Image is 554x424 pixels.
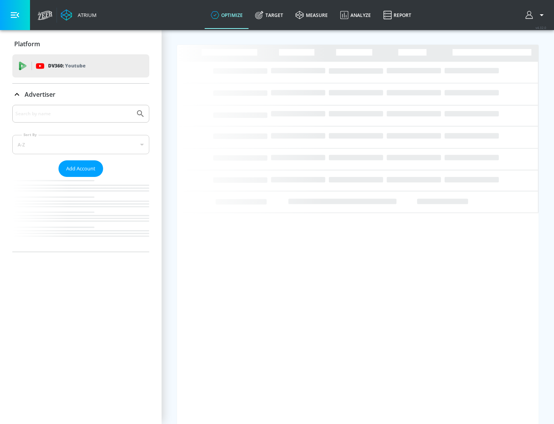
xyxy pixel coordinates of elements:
[536,25,546,30] span: v 4.32.0
[289,1,334,29] a: measure
[65,62,85,70] p: Youtube
[334,1,377,29] a: Analyze
[22,132,38,137] label: Sort By
[12,105,149,252] div: Advertiser
[61,9,97,21] a: Atrium
[249,1,289,29] a: Target
[75,12,97,19] div: Atrium
[48,62,85,70] p: DV360:
[58,160,103,177] button: Add Account
[12,177,149,252] nav: list of Advertiser
[12,135,149,154] div: A-Z
[377,1,417,29] a: Report
[12,84,149,105] div: Advertiser
[12,33,149,55] div: Platform
[25,90,55,99] p: Advertiser
[66,164,95,173] span: Add Account
[15,109,132,119] input: Search by name
[12,54,149,77] div: DV360: Youtube
[205,1,249,29] a: optimize
[14,40,40,48] p: Platform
